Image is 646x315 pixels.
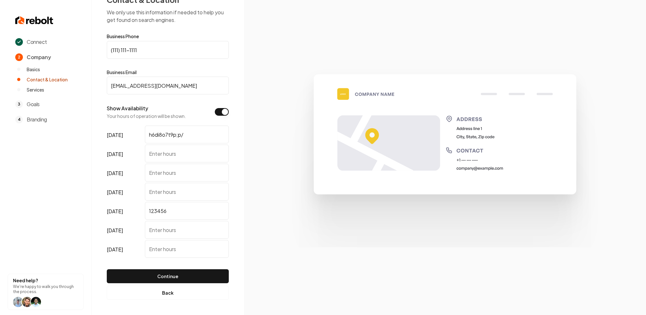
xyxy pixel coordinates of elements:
label: [DATE] [107,240,142,259]
label: [DATE] [107,126,142,145]
span: 2 [15,53,23,61]
input: Enter hours [145,164,229,181]
label: Business Phone [107,34,229,38]
button: Back [107,286,229,300]
button: Need help?We're happy to walk you through the process.help icon Willhelp icon Willhelp icon arwin [8,274,84,310]
span: Connect [27,38,47,46]
img: help icon Will [13,297,23,307]
span: 3 [15,100,23,108]
strong: Need help? [13,277,38,283]
img: Google Business Profile [277,68,612,247]
label: [DATE] [107,183,142,202]
input: Enter hours [145,126,229,143]
p: We're happy to walk you through the process. [13,284,78,294]
input: Enter hours [145,145,229,162]
input: Enter hours [145,183,229,201]
img: help icon arwin [31,297,41,307]
button: Continue [107,269,229,283]
input: Enter hours [145,202,229,220]
label: [DATE] [107,164,142,183]
img: Rebolt Logo [15,15,53,25]
span: Company [27,53,51,61]
span: Services [27,86,44,93]
span: Goals [27,100,40,108]
input: Business Email [107,77,229,94]
label: [DATE] [107,202,142,221]
p: We only use this information if needed to help you get found on search engines. [107,9,229,24]
span: Branding [27,116,47,123]
label: Business Email [107,69,229,75]
input: Enter hours [145,240,229,258]
span: Basics [27,66,40,72]
span: Contact & Location [27,76,68,83]
label: [DATE] [107,221,142,240]
input: Enter hours [145,221,229,239]
img: help icon Will [22,297,32,307]
label: [DATE] [107,145,142,164]
span: 4 [15,116,23,123]
p: Your hours of operation will be shown. [107,113,186,119]
label: Show Availability [107,105,148,112]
